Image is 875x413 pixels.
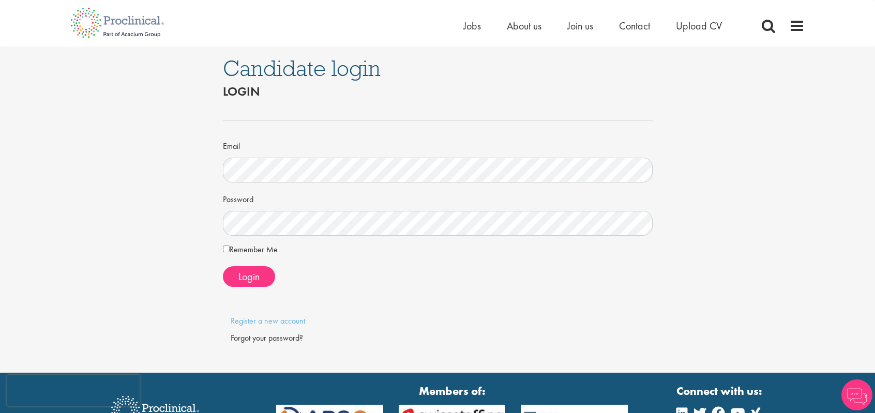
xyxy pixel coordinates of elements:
[231,332,645,344] div: Forgot your password?
[841,379,872,410] img: Chatbot
[619,19,650,33] a: Contact
[276,383,628,399] strong: Members of:
[238,270,260,283] span: Login
[567,19,593,33] a: Join us
[223,137,240,152] label: Email
[463,19,481,33] a: Jobs
[223,85,653,98] h2: Login
[223,266,275,287] button: Login
[507,19,541,33] a: About us
[223,190,253,206] label: Password
[7,375,140,406] iframe: reCAPTCHA
[231,315,305,326] a: Register a new account
[223,54,381,82] span: Candidate login
[676,19,722,33] a: Upload CV
[223,243,278,256] label: Remember Me
[676,383,764,399] strong: Connect with us:
[223,246,230,252] input: Remember Me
